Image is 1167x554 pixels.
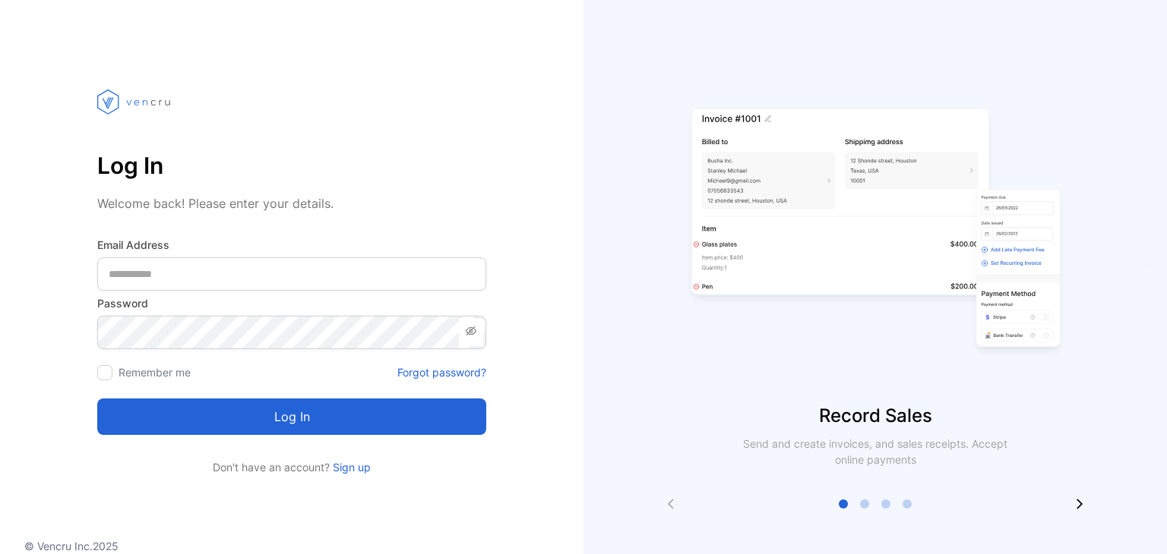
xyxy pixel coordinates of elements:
[119,366,191,379] label: Remember me
[97,398,486,435] button: Log in
[583,402,1167,430] p: Record Sales
[97,61,173,143] img: vencru logo
[729,436,1021,467] p: Send and create invoices, and sales receipts. Accept online payments
[685,61,1065,402] img: slider image
[97,194,486,212] p: Welcome back! Please enter your details.
[97,237,486,253] label: Email Address
[330,461,371,474] a: Sign up
[97,295,486,311] label: Password
[97,459,486,475] p: Don't have an account?
[97,147,486,184] p: Log In
[397,364,486,380] a: Forgot password?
